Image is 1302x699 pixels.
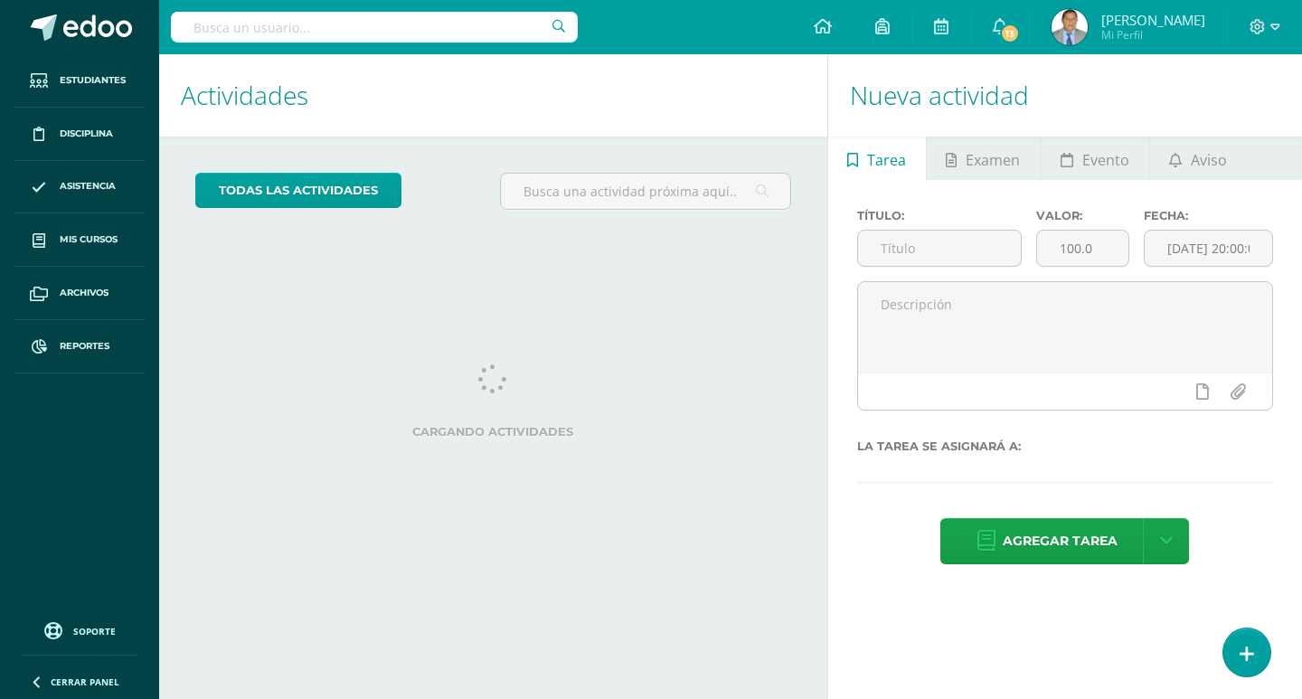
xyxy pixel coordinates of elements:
[1145,231,1272,266] input: Fecha de entrega
[1101,11,1205,29] span: [PERSON_NAME]
[850,54,1280,137] h1: Nueva actividad
[181,54,806,137] h1: Actividades
[60,286,108,300] span: Archivos
[828,137,926,180] a: Tarea
[857,209,1022,222] label: Título:
[60,232,118,247] span: Mis cursos
[51,675,119,688] span: Cerrar panel
[1003,519,1118,563] span: Agregar tarea
[171,12,578,43] input: Busca un usuario...
[1082,138,1129,182] span: Evento
[966,138,1020,182] span: Examen
[14,161,145,214] a: Asistencia
[60,179,116,194] span: Asistencia
[14,213,145,267] a: Mis cursos
[195,425,791,439] label: Cargando actividades
[1041,137,1148,180] a: Evento
[1052,9,1088,45] img: 219bdcb1a3e4d06700ae7d5ab62fa881.png
[1191,138,1227,182] span: Aviso
[14,108,145,161] a: Disciplina
[195,173,401,208] a: todas las Actividades
[857,439,1273,453] label: La tarea se asignará a:
[867,138,906,182] span: Tarea
[1036,209,1129,222] label: Valor:
[14,320,145,373] a: Reportes
[60,127,113,141] span: Disciplina
[501,174,789,209] input: Busca una actividad próxima aquí...
[1037,231,1128,266] input: Puntos máximos
[1000,24,1020,43] span: 13
[14,54,145,108] a: Estudiantes
[1144,209,1273,222] label: Fecha:
[60,73,126,88] span: Estudiantes
[73,625,116,638] span: Soporte
[22,618,137,642] a: Soporte
[1101,27,1205,43] span: Mi Perfil
[1149,137,1246,180] a: Aviso
[60,339,109,354] span: Reportes
[927,137,1040,180] a: Examen
[14,267,145,320] a: Archivos
[858,231,1021,266] input: Título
